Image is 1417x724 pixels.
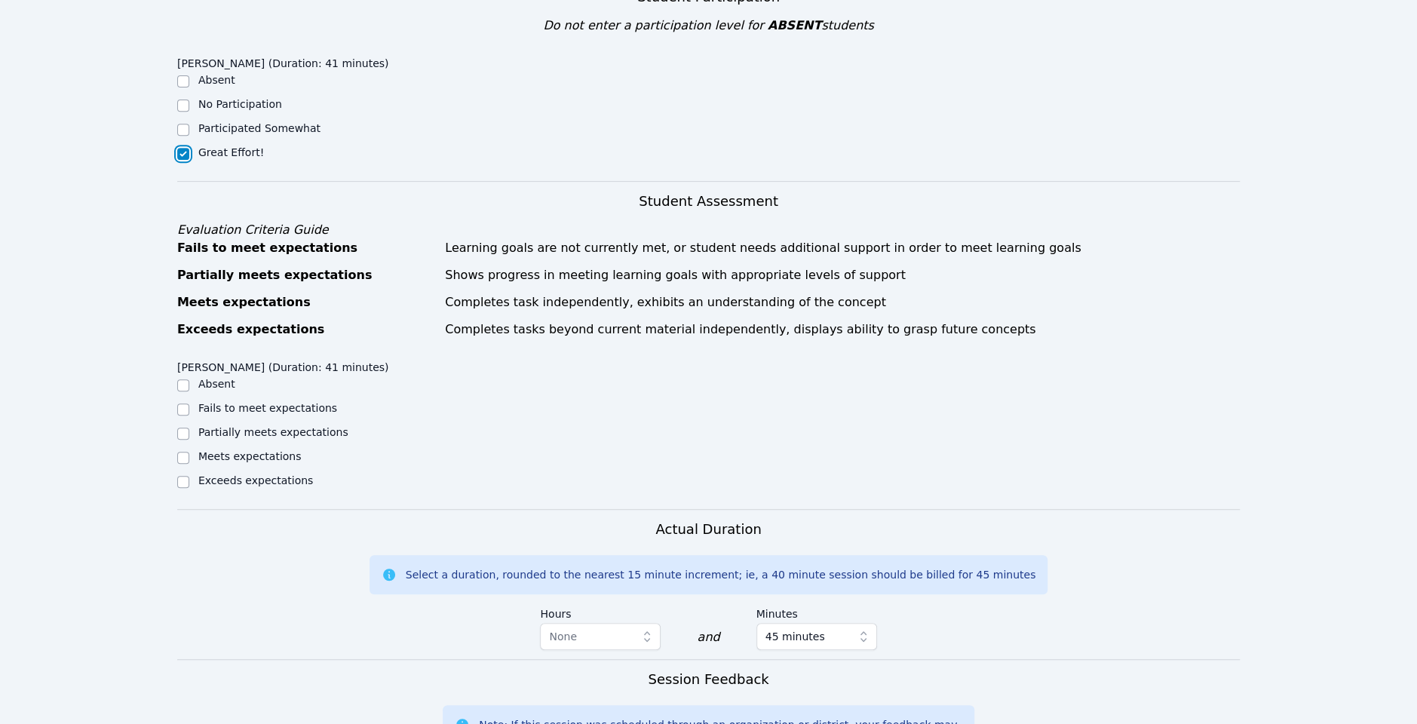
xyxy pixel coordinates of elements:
div: Do not enter a participation level for students [177,17,1240,35]
div: Completes task independently, exhibits an understanding of the concept [445,293,1240,311]
label: Exceeds expectations [198,474,313,486]
h3: Session Feedback [648,669,768,690]
label: Partially meets expectations [198,426,348,438]
span: ABSENT [768,18,821,32]
legend: [PERSON_NAME] (Duration: 41 minutes) [177,50,389,72]
div: Shows progress in meeting learning goals with appropriate levels of support [445,266,1240,284]
label: Participated Somewhat [198,122,321,134]
div: Learning goals are not currently met, or student needs additional support in order to meet learni... [445,239,1240,257]
div: Completes tasks beyond current material independently, displays ability to grasp future concepts [445,321,1240,339]
span: None [549,630,577,643]
div: Meets expectations [177,293,436,311]
label: Meets expectations [198,450,302,462]
label: Hours [540,600,661,623]
label: No Participation [198,98,282,110]
h3: Student Assessment [177,191,1240,212]
label: Absent [198,74,235,86]
label: Fails to meet expectations [198,402,337,414]
span: 45 minutes [765,627,825,646]
div: Fails to meet expectations [177,239,436,257]
div: and [697,628,719,646]
div: Evaluation Criteria Guide [177,221,1240,239]
div: Partially meets expectations [177,266,436,284]
label: Great Effort! [198,146,264,158]
button: None [540,623,661,650]
label: Absent [198,378,235,390]
button: 45 minutes [756,623,877,650]
h3: Actual Duration [655,519,761,540]
div: Select a duration, rounded to the nearest 15 minute increment; ie, a 40 minute session should be ... [406,567,1035,582]
label: Minutes [756,600,877,623]
legend: [PERSON_NAME] (Duration: 41 minutes) [177,354,389,376]
div: Exceeds expectations [177,321,436,339]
